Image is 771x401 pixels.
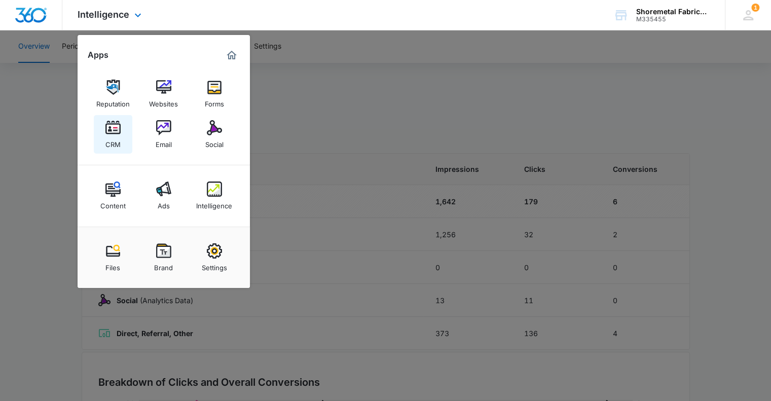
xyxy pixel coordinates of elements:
[94,176,132,215] a: Content
[224,47,240,63] a: Marketing 360® Dashboard
[205,135,224,149] div: Social
[202,259,227,272] div: Settings
[195,238,234,277] a: Settings
[196,197,232,210] div: Intelligence
[144,176,183,215] a: Ads
[105,259,120,272] div: Files
[105,135,121,149] div: CRM
[195,75,234,113] a: Forms
[94,115,132,154] a: CRM
[144,115,183,154] a: Email
[751,4,759,12] span: 1
[158,197,170,210] div: Ads
[156,135,172,149] div: Email
[636,8,710,16] div: account name
[154,259,173,272] div: Brand
[100,197,126,210] div: Content
[144,75,183,113] a: Websites
[149,95,178,108] div: Websites
[94,238,132,277] a: Files
[751,4,759,12] div: notifications count
[94,75,132,113] a: Reputation
[88,50,108,60] h2: Apps
[195,115,234,154] a: Social
[636,16,710,23] div: account id
[144,238,183,277] a: Brand
[78,9,129,20] span: Intelligence
[205,95,224,108] div: Forms
[96,95,130,108] div: Reputation
[195,176,234,215] a: Intelligence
